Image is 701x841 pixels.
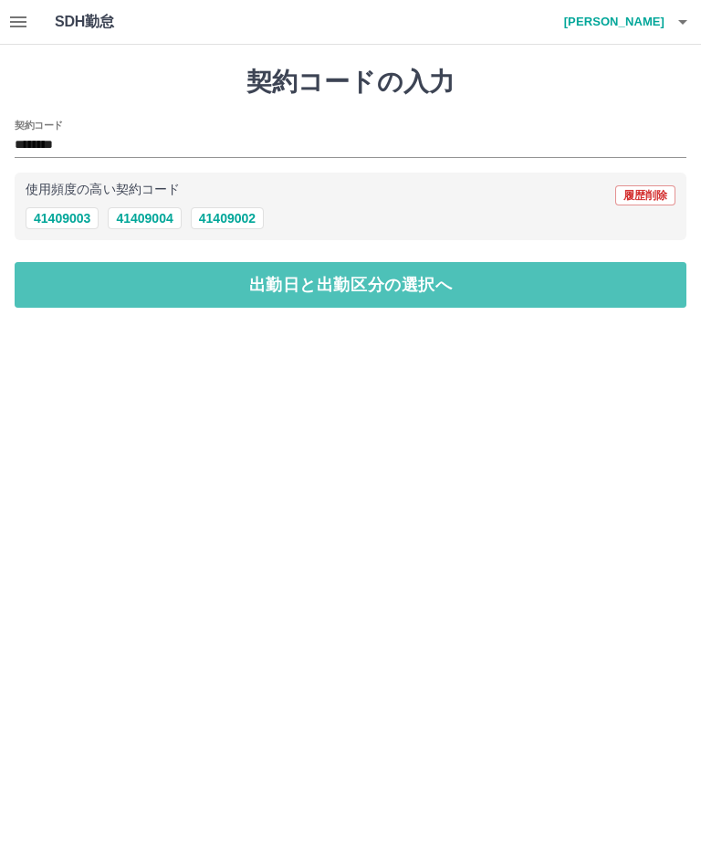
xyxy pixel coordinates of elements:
h1: 契約コードの入力 [15,67,686,98]
button: 41409003 [26,207,99,229]
button: 41409004 [108,207,181,229]
button: 出勤日と出勤区分の選択へ [15,262,686,308]
p: 使用頻度の高い契約コード [26,184,180,196]
button: 41409002 [191,207,264,229]
button: 履歴削除 [615,185,675,205]
h2: 契約コード [15,118,63,132]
